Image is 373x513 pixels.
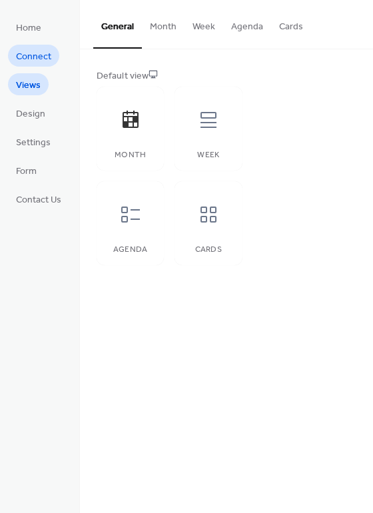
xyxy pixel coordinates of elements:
span: Form [16,165,37,179]
a: Settings [8,131,59,153]
span: Contact Us [16,193,61,207]
div: Cards [188,245,228,255]
div: Agenda [110,245,151,255]
div: Default view [97,69,354,83]
a: Views [8,73,49,95]
span: Home [16,21,41,35]
div: Week [188,151,228,160]
div: Month [110,151,151,160]
a: Contact Us [8,188,69,210]
a: Design [8,102,53,124]
a: Home [8,16,49,38]
a: Form [8,159,45,181]
a: Connect [8,45,59,67]
span: Settings [16,136,51,150]
span: Connect [16,50,51,64]
span: Design [16,107,45,121]
span: Views [16,79,41,93]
